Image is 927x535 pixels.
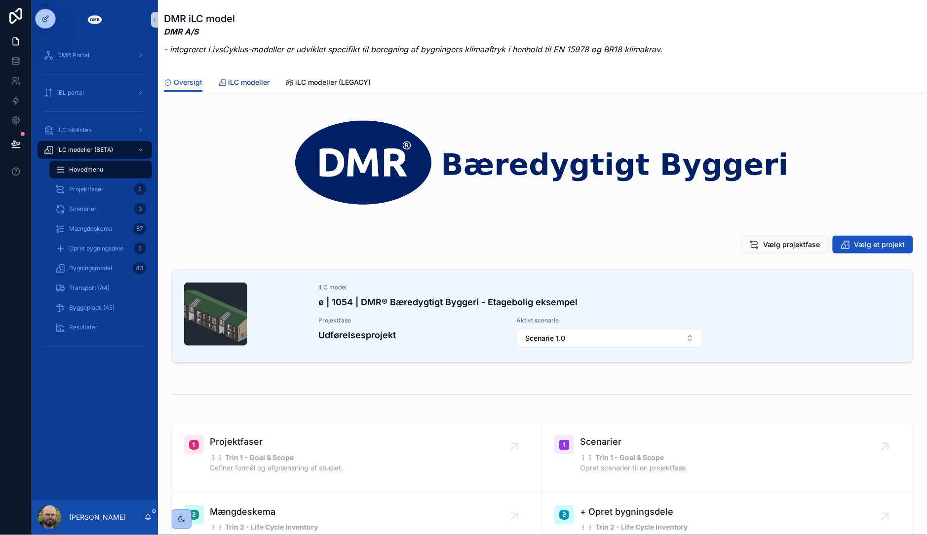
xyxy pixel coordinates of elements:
p: Opret scenarier til en projektfase. [580,463,688,473]
a: Scenarier⋮⋮ Trin 1 - Goal & ScopeOpret scenarier til en projektfase. [542,423,913,493]
button: Vælg et projekt [833,236,913,253]
a: Byggeplads (A5) [49,299,152,317]
span: Mængdeskema [69,225,113,233]
div: 5 [134,243,146,254]
span: Opret bygningsdele [69,245,123,252]
em: DMR A/S [164,27,198,36]
span: Scenarier [580,435,688,449]
span: iLC model [318,284,901,291]
span: iLC modeller (LEGACY) [295,77,371,87]
strong: ⋮⋮ Trin 1 - Goal & Scope [210,453,294,462]
strong: ⋮⋮ Trin 2 - Life Cycle Inventory [210,523,318,532]
img: App logo [87,12,103,28]
span: Projektfaser [210,435,343,449]
a: iLC modeller (BETA) [38,141,152,159]
a: Oversigt [164,73,202,92]
span: Vælg et projekt [854,240,905,250]
a: iLC modeller [218,73,270,93]
span: iLC bibliotek [57,126,92,134]
div: 43 [133,262,146,274]
a: Projektfaser2 [49,180,152,198]
a: Bygningsmodel43 [49,259,152,277]
a: iLC modeller (LEGACY) [285,73,371,93]
span: Mængdeskema [210,505,444,519]
span: Projektfaser [69,185,104,193]
strong: ⋮⋮ Trin 2 - Life Cycle Inventory [580,523,688,532]
strong: ⋮⋮ Trin 1 - Goal & Scope [580,453,664,462]
span: Scenarier [69,205,97,213]
img: 31076-dmr_logo_baeredygtigt-byggeri_space-arround---noloco---narrow---transparrent---white-DMR.png [172,116,913,208]
span: Bygningsmodel [69,264,112,272]
a: Mængdeskema87 [49,220,152,238]
span: Byggeplads (A5) [69,304,115,312]
span: Hovedmenu [69,166,103,174]
a: Scenarier3 [49,200,152,218]
span: Aktivt scenarie [516,317,702,324]
span: + Opret bygningsdele [580,505,863,519]
span: Transport (A4) [69,284,110,292]
p: [PERSON_NAME] [69,512,126,522]
h1: DMR iLC model [164,12,662,26]
a: Hovedmenu [49,161,152,178]
button: Vælg projektfase [741,236,829,253]
h4: ø | 1054 | DMR® Bæredygtigt Byggeri - Etagebolig eksempel [318,295,901,309]
h4: Udførelsesprojekt [318,328,504,342]
a: Projektfaser⋮⋮ Trin 1 - Goal & ScopeDefiner formål og afgrænsning af studiet. [172,423,542,493]
a: Resultater [49,319,152,336]
span: iLC modeller [228,77,270,87]
span: iLC modeller (BETA) [57,146,113,154]
a: iLC bibliotek [38,121,152,139]
p: Definer formål og afgrænsning af studiet. [210,463,343,473]
span: Resultater [69,323,98,331]
span: Scenarie 1.0 [525,333,565,343]
span: Projektfase [318,317,504,324]
div: 2 [134,183,146,195]
a: Transport (A4) [49,279,152,297]
span: Vælg projektfase [764,240,820,250]
div: Skærmbillede-2025-08-25-144443.png [184,283,247,346]
em: - integreret LivsCyklus-modeller er udviklet specifikt til beregning af bygningers klimaaftryk i ... [164,44,662,54]
span: Oversigt [174,77,202,87]
a: DMR Portal [38,46,152,64]
span: DMR Portal [57,51,89,59]
div: 3 [134,203,146,215]
button: Select Button [517,329,702,348]
span: iBL portal [57,89,84,97]
a: Opret bygningsdele5 [49,240,152,257]
div: 87 [133,223,146,235]
div: scrollable content [32,39,158,367]
a: iBL portal [38,84,152,102]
